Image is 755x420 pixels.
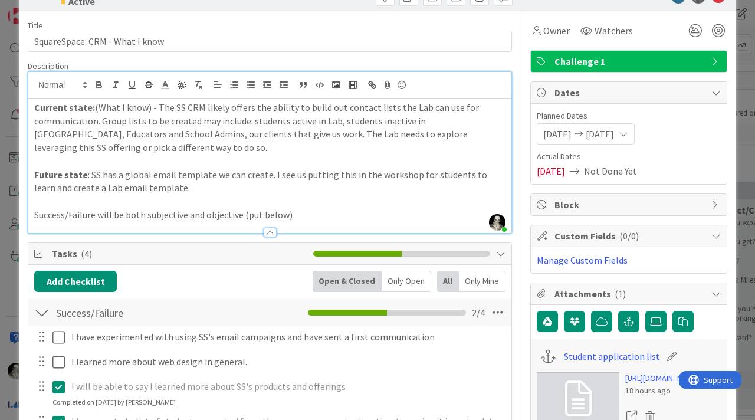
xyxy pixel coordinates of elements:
[554,86,705,100] span: Dates
[543,127,572,141] span: [DATE]
[81,248,92,260] span: ( 4 )
[543,24,570,38] span: Owner
[625,385,699,397] div: 18 hours ago
[537,164,565,178] span: [DATE]
[615,288,626,300] span: ( 1 )
[34,101,505,155] p: (What I know) - The SS CRM likely offers the ability to build out contact lists the Lab can use f...
[34,271,117,292] button: Add Checklist
[619,230,639,242] span: ( 0/0 )
[586,127,614,141] span: [DATE]
[52,302,248,323] input: Add Checklist...
[34,169,88,181] strong: Future state
[489,214,505,231] img: 5slRnFBaanOLW26e9PW3UnY7xOjyexml.jpeg
[595,24,633,38] span: Watchers
[554,229,705,243] span: Custom Fields
[537,254,628,266] a: Manage Custom Fields
[25,2,54,16] span: Support
[28,31,512,52] input: type card name here...
[554,198,705,212] span: Block
[554,287,705,301] span: Attachments
[459,271,505,292] div: Only Mine
[537,110,721,122] span: Planned Dates
[564,349,660,363] a: Student application list
[625,372,699,385] a: [URL][DOMAIN_NAME]
[34,101,95,113] strong: Current state:
[71,380,503,393] p: I will be able to say I learned more about SS's products and offerings
[52,397,176,408] div: Completed on [DATE] by [PERSON_NAME]
[52,247,307,261] span: Tasks
[554,54,705,68] span: Challenge 1
[28,61,68,71] span: Description
[34,168,505,195] p: : SS has a global email template we can create. I see us putting this in the workshop for student...
[584,164,637,178] span: Not Done Yet
[71,330,503,344] p: I have experimented with using SS's email campaigns and have sent a first communication
[472,306,485,320] span: 2 / 4
[71,355,503,369] p: I learned more about web design in general.
[34,208,505,222] p: Success/Failure will be both subjective and objective (put below)
[437,271,459,292] div: All
[537,150,721,163] span: Actual Dates
[313,271,382,292] div: Open & Closed
[382,271,431,292] div: Only Open
[28,20,43,31] label: Title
